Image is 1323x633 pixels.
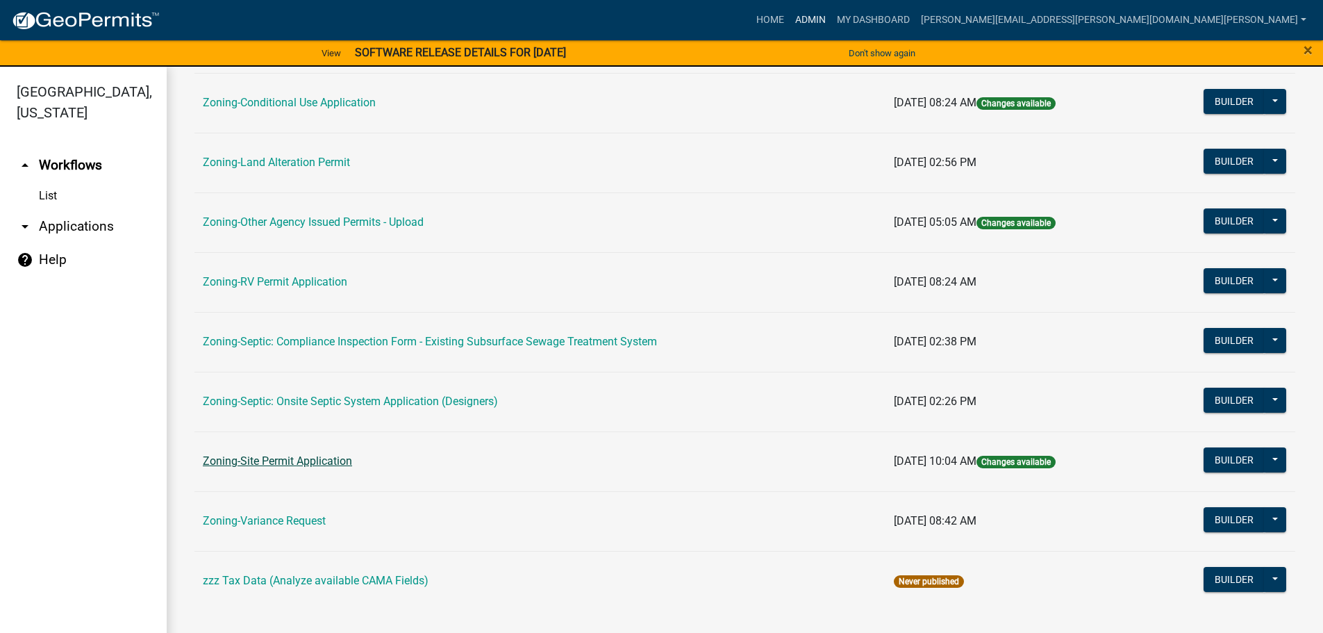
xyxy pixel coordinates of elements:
[1304,40,1313,60] span: ×
[1304,42,1313,58] button: Close
[894,454,976,468] span: [DATE] 10:04 AM
[203,275,347,288] a: Zoning-RV Permit Application
[1204,567,1265,592] button: Builder
[894,335,976,348] span: [DATE] 02:38 PM
[203,335,657,348] a: Zoning-Septic: Compliance Inspection Form - Existing Subsurface Sewage Treatment System
[1204,149,1265,174] button: Builder
[976,97,1056,110] span: Changes available
[1204,208,1265,233] button: Builder
[203,454,352,468] a: Zoning-Site Permit Application
[1204,89,1265,114] button: Builder
[203,156,350,169] a: Zoning-Land Alteration Permit
[843,42,921,65] button: Don't show again
[203,574,428,587] a: zzz Tax Data (Analyze available CAMA Fields)
[1204,388,1265,413] button: Builder
[17,157,33,174] i: arrow_drop_up
[915,7,1312,33] a: [PERSON_NAME][EMAIL_ADDRESS][PERSON_NAME][DOMAIN_NAME][PERSON_NAME]
[203,395,498,408] a: Zoning-Septic: Onsite Septic System Application (Designers)
[203,96,376,109] a: Zoning-Conditional Use Application
[894,275,976,288] span: [DATE] 08:24 AM
[17,252,33,268] i: help
[203,514,326,527] a: Zoning-Variance Request
[976,217,1056,229] span: Changes available
[316,42,347,65] a: View
[1204,328,1265,353] button: Builder
[894,96,976,109] span: [DATE] 08:24 AM
[894,156,976,169] span: [DATE] 02:56 PM
[1204,447,1265,472] button: Builder
[751,7,790,33] a: Home
[894,514,976,527] span: [DATE] 08:42 AM
[203,215,424,229] a: Zoning-Other Agency Issued Permits - Upload
[894,215,976,229] span: [DATE] 05:05 AM
[790,7,831,33] a: Admin
[894,575,964,588] span: Never published
[355,46,566,59] strong: SOFTWARE RELEASE DETAILS FOR [DATE]
[17,218,33,235] i: arrow_drop_down
[1204,507,1265,532] button: Builder
[1204,268,1265,293] button: Builder
[831,7,915,33] a: My Dashboard
[976,456,1056,468] span: Changes available
[894,395,976,408] span: [DATE] 02:26 PM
